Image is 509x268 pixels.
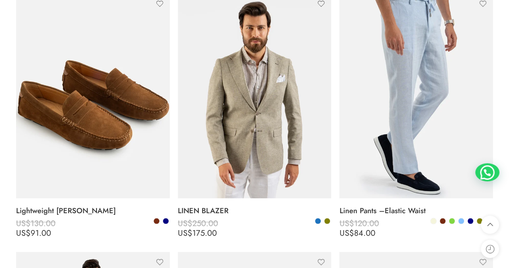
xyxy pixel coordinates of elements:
[324,217,331,224] a: Olive
[16,227,31,239] span: US$
[16,227,51,239] bdi: 91.00
[153,217,160,224] a: Brown
[162,217,169,224] a: Navy
[178,227,192,239] span: US$
[467,217,474,224] a: Navy
[178,217,218,229] bdi: 250.00
[339,227,354,239] span: US$
[16,217,56,229] bdi: 130.00
[178,227,217,239] bdi: 175.00
[339,217,379,229] bdi: 120.00
[457,217,465,224] a: Light Blue
[178,202,332,218] a: LINEN BLAZER
[476,217,483,224] a: Olive
[339,217,354,229] span: US$
[439,217,446,224] a: Brown
[178,217,192,229] span: US$
[339,202,493,218] a: Linen Pants –Elastic Waist
[448,217,455,224] a: Green
[16,217,31,229] span: US$
[314,217,321,224] a: Blue
[430,217,437,224] a: Beige
[339,227,375,239] bdi: 84.00
[16,202,170,218] a: Lightweight [PERSON_NAME]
